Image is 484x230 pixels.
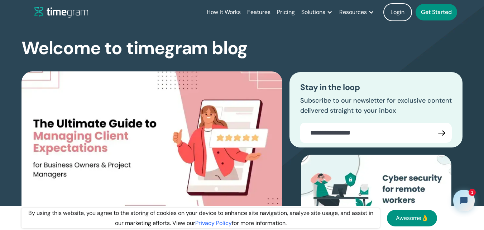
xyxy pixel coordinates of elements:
div: Solutions [301,7,325,17]
iframe: Tidio Chat [447,184,481,217]
h3: Stay in the loop [300,83,452,92]
a: Privacy Policy [195,219,232,227]
h1: Welcome to timegram blog [21,39,248,58]
input: Submit [432,123,452,143]
a: Get Started [416,4,457,20]
div: Resources [339,7,367,17]
p: Subscribe to our newsletter for exclusive content delivered straight to your inbox [300,96,452,116]
a: Login [383,3,412,21]
div: By using this website, you agree to the storing of cookies on your device to enhance site navigat... [21,208,380,228]
img: The Ultimate Guide to Managing Client Expectations for Business Owners & Project Managers [21,71,282,224]
a: Awesome👌 [387,210,437,226]
form: Blogs Email Form [300,123,452,143]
